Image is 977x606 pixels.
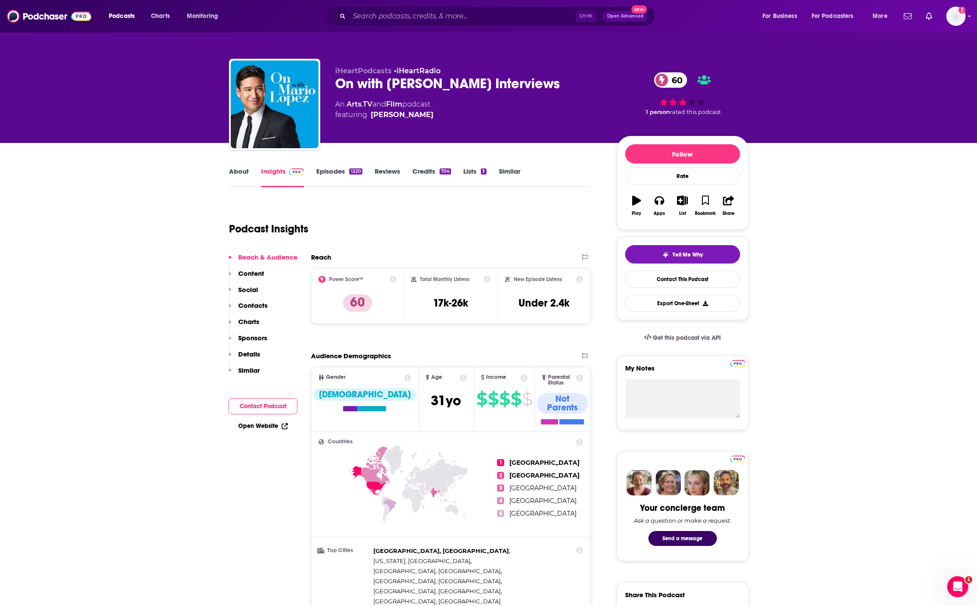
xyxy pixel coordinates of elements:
span: Get this podcast via API [653,334,721,342]
span: [GEOGRAPHIC_DATA] [509,484,576,492]
img: On with Mario Interviews [231,61,319,148]
span: [GEOGRAPHIC_DATA], [GEOGRAPHIC_DATA] [373,547,509,554]
h3: Share This Podcast [625,591,685,599]
span: [GEOGRAPHIC_DATA] [509,510,576,517]
button: Open AdvancedNew [603,11,648,21]
span: 1 [497,459,504,466]
span: [GEOGRAPHIC_DATA], [GEOGRAPHIC_DATA] [373,577,501,585]
p: Details [238,350,260,358]
a: Get this podcast via API [637,327,728,349]
iframe: Intercom live chat [947,576,968,597]
h2: Reach [311,253,331,261]
button: Play [625,190,648,221]
a: Pro website [730,359,745,367]
img: Podchaser Pro [730,360,745,367]
a: TV [363,100,372,108]
span: Ctrl K [576,11,596,22]
button: Social [229,285,258,302]
img: Podchaser Pro [289,168,304,175]
button: Reach & Audience [229,253,297,269]
span: [US_STATE], [GEOGRAPHIC_DATA] [373,557,470,564]
span: Open Advanced [607,14,644,18]
img: Jon Profile [713,470,739,495]
button: Sponsors [229,334,267,350]
div: Search podcasts, credits, & more... [333,6,663,26]
span: Age [431,374,442,380]
button: Content [229,269,264,285]
img: Podchaser - Follow, Share and Rate Podcasts [7,8,91,25]
h3: 17k-26k [433,296,468,310]
button: List [671,190,694,221]
span: [GEOGRAPHIC_DATA], [GEOGRAPHIC_DATA] [373,588,501,595]
span: , [361,100,363,108]
div: 60 1 personrated this podcast [617,67,748,121]
h1: Podcast Insights [229,222,308,235]
a: About [229,167,249,187]
span: Parental Status [548,374,575,386]
span: [GEOGRAPHIC_DATA] [509,497,576,505]
a: Reviews [375,167,400,187]
a: Show notifications dropdown [900,9,915,24]
span: 3 [497,485,504,492]
div: Apps [654,211,665,216]
button: Contact Podcast [229,398,297,414]
a: 60 [654,72,687,88]
button: Contacts [229,301,268,317]
span: 4 [497,497,504,504]
a: Open Website [238,422,288,430]
div: Ask a question or make a request. [634,517,731,524]
a: Arts [347,100,361,108]
span: 2 [497,472,504,479]
p: Similar [238,366,260,374]
button: Share [717,190,740,221]
h2: Total Monthly Listens [420,276,469,282]
span: [GEOGRAPHIC_DATA] [509,459,580,467]
span: [GEOGRAPHIC_DATA] [509,471,580,479]
p: 60 [343,294,372,312]
span: New [631,5,647,14]
a: Credits704 [412,167,451,187]
button: Similar [229,366,260,382]
svg: Add a profile image [959,7,966,14]
span: Tell Me Why [673,251,703,258]
a: Lists3 [463,167,486,187]
span: 60 [663,72,687,88]
p: Content [238,269,264,278]
div: Rate [625,167,740,185]
span: Gender [326,374,346,380]
a: Similar [499,167,520,187]
button: open menu [103,9,146,23]
span: , [373,546,510,556]
span: Countries [328,439,353,445]
span: featuring [335,110,433,120]
img: Barbara Profile [655,470,681,495]
span: $ [522,392,532,406]
span: Charts [151,10,170,22]
span: $ [499,392,510,406]
p: Contacts [238,301,268,310]
p: Social [238,285,258,294]
span: $ [476,392,487,406]
h2: New Episode Listens [514,276,562,282]
h3: Under 2.4k [519,296,569,310]
span: , [373,586,502,596]
span: , [373,576,502,586]
div: Play [632,211,641,216]
img: Jules Profile [684,470,710,495]
button: Export One-Sheet [625,295,740,312]
span: For Business [762,10,797,22]
span: More [873,10,888,22]
span: For Podcasters [812,10,854,22]
div: List [679,211,686,216]
a: Pro website [730,454,745,463]
button: open menu [756,9,808,23]
p: Charts [238,317,259,326]
img: User Profile [946,7,966,26]
button: Show profile menu [946,7,966,26]
a: iHeartRadio [397,67,440,75]
a: Charts [145,9,175,23]
span: • [394,67,440,75]
span: Logged in as VHannley [946,7,966,26]
button: Send a message [648,531,717,546]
